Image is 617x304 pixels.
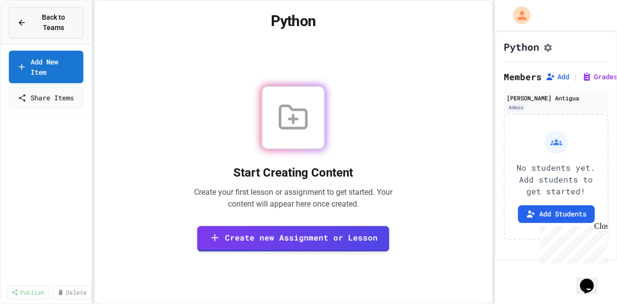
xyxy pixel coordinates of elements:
span: Back to Teams [32,12,75,33]
h1: Python [503,40,539,54]
div: [PERSON_NAME] Antigua [506,93,605,102]
a: Publish [7,285,49,299]
button: Add [545,72,569,82]
button: Assignment Settings [543,41,552,53]
a: Create new Assignment or Lesson [197,226,389,251]
div: Admin [506,103,525,112]
button: Grades [582,72,617,82]
p: Create your first lesson or assignment to get started. Your content will appear here once created. [183,186,403,210]
button: Add Students [518,205,594,223]
iframe: chat widget [576,265,607,294]
div: My Account [502,4,533,27]
h1: Python [106,12,480,30]
h2: Start Creating Content [183,165,403,181]
button: Back to Teams [9,7,83,38]
h2: Members [503,70,541,84]
a: Add New Item [9,51,83,83]
p: No students yet. Add students to get started! [512,162,599,197]
a: Share Items [9,87,83,108]
a: Delete [53,285,91,299]
div: Chat with us now!Close [4,4,68,62]
span: | [573,71,578,83]
iframe: chat widget [535,222,607,264]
